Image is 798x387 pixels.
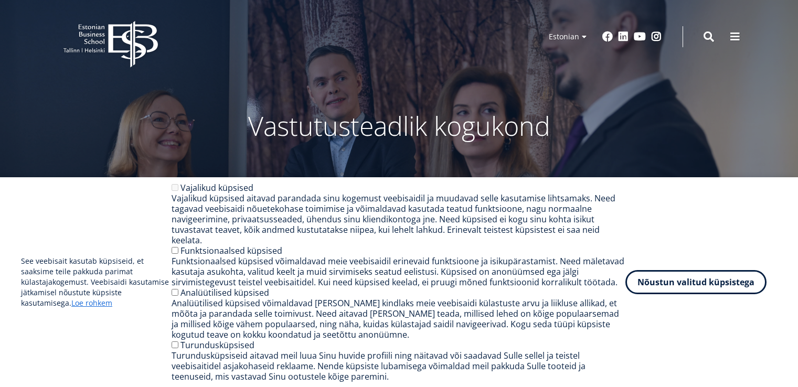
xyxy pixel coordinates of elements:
[634,31,646,42] a: Youtube
[618,31,629,42] a: Linkedin
[172,193,625,245] div: Vajalikud küpsised aitavad parandada sinu kogemust veebisaidil ja muudavad selle kasutamise lihts...
[625,270,767,294] button: Nõustun valitud küpsistega
[651,31,662,42] a: Instagram
[172,298,625,340] div: Analüütilised küpsised võimaldavad [PERSON_NAME] kindlaks meie veebisaidi külastuste arvu ja liik...
[121,110,677,142] p: Vastutusteadlik kogukond
[172,350,625,382] div: Turundusküpsiseid aitavad meil luua Sinu huvide profiili ning näitavad või saadavad Sulle sellel ...
[180,339,254,351] label: Turundusküpsised
[21,256,172,308] p: See veebisait kasutab küpsiseid, et saaksime teile pakkuda parimat külastajakogemust. Veebisaidi ...
[602,31,613,42] a: Facebook
[172,256,625,287] div: Funktsionaalsed küpsised võimaldavad meie veebisaidil erinevaid funktsioone ja isikupärastamist. ...
[180,287,269,298] label: Analüütilised küpsised
[180,182,253,193] label: Vajalikud küpsised
[180,245,282,256] label: Funktsionaalsed küpsised
[71,298,112,308] a: Loe rohkem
